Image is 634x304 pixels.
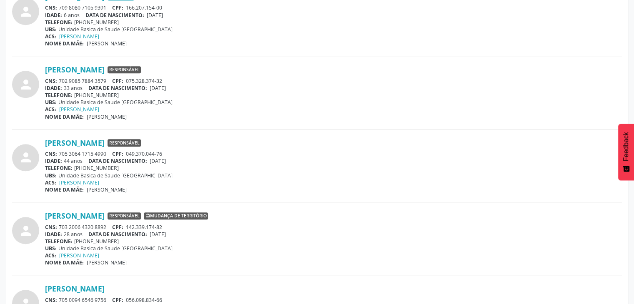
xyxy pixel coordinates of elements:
[126,150,162,157] span: 049.370.044-76
[59,179,99,186] a: [PERSON_NAME]
[45,77,622,85] div: 702 9085 7884 3579
[45,150,622,157] div: 705 3064 1715 4990
[45,65,105,74] a: [PERSON_NAME]
[85,12,144,19] span: DATA DE NASCIMENTO:
[45,238,73,245] span: TELEFONE:
[45,231,622,238] div: 28 anos
[112,224,123,231] span: CPF:
[45,284,105,293] a: [PERSON_NAME]
[108,66,141,74] span: Responsável
[45,4,57,11] span: CNS:
[87,113,127,120] span: [PERSON_NAME]
[45,12,62,19] span: IDADE:
[45,164,622,172] div: [PHONE_NUMBER]
[150,85,166,92] span: [DATE]
[112,77,123,85] span: CPF:
[45,259,84,266] span: NOME DA MÃE:
[45,99,622,106] div: Unidade Basica de Saude [GEOGRAPHIC_DATA]
[45,92,622,99] div: [PHONE_NUMBER]
[147,12,163,19] span: [DATE]
[45,33,56,40] span: ACS:
[45,172,622,179] div: Unidade Basica de Saude [GEOGRAPHIC_DATA]
[18,150,33,165] i: person
[18,4,33,19] i: person
[45,85,622,92] div: 33 anos
[45,150,57,157] span: CNS:
[45,92,73,99] span: TELEFONE:
[126,297,162,304] span: 056.098.834-66
[45,179,56,186] span: ACS:
[144,212,208,220] span: Mudança de território
[45,245,57,252] span: UBS:
[45,19,622,26] div: [PHONE_NUMBER]
[126,4,162,11] span: 166.207.154-00
[45,252,56,259] span: ACS:
[45,245,622,252] div: Unidade Basica de Saude [GEOGRAPHIC_DATA]
[88,85,147,92] span: DATA DE NASCIMENTO:
[618,124,634,180] button: Feedback - Mostrar pesquisa
[112,150,123,157] span: CPF:
[45,231,62,238] span: IDADE:
[88,157,147,164] span: DATA DE NASCIMENTO:
[45,113,84,120] span: NOME DA MÃE:
[59,33,99,40] a: [PERSON_NAME]
[18,77,33,92] i: person
[45,224,57,231] span: CNS:
[87,186,127,193] span: [PERSON_NAME]
[126,224,162,231] span: 142.339.174-82
[45,12,622,19] div: 6 anos
[45,26,622,33] div: Unidade Basica de Saude [GEOGRAPHIC_DATA]
[45,238,622,245] div: [PHONE_NUMBER]
[45,164,73,172] span: TELEFONE:
[45,77,57,85] span: CNS:
[108,212,141,220] span: Responsável
[45,106,56,113] span: ACS:
[45,4,622,11] div: 709 8080 7105 9391
[108,139,141,147] span: Responsável
[622,132,630,161] span: Feedback
[59,106,99,113] a: [PERSON_NAME]
[112,297,123,304] span: CPF:
[18,223,33,238] i: person
[45,85,62,92] span: IDADE:
[126,77,162,85] span: 075.328.374-32
[88,231,147,238] span: DATA DE NASCIMENTO:
[150,157,166,164] span: [DATE]
[45,19,73,26] span: TELEFONE:
[45,297,622,304] div: 705 0094 6546 9756
[45,186,84,193] span: NOME DA MÃE:
[45,157,622,164] div: 44 anos
[87,40,127,47] span: [PERSON_NAME]
[45,224,622,231] div: 703 2006 4320 8892
[45,172,57,179] span: UBS:
[45,26,57,33] span: UBS:
[45,157,62,164] span: IDADE:
[45,99,57,106] span: UBS:
[45,40,84,47] span: NOME DA MÃE:
[112,4,123,11] span: CPF:
[45,211,105,220] a: [PERSON_NAME]
[45,297,57,304] span: CNS:
[45,138,105,147] a: [PERSON_NAME]
[87,259,127,266] span: [PERSON_NAME]
[59,252,99,259] a: [PERSON_NAME]
[150,231,166,238] span: [DATE]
